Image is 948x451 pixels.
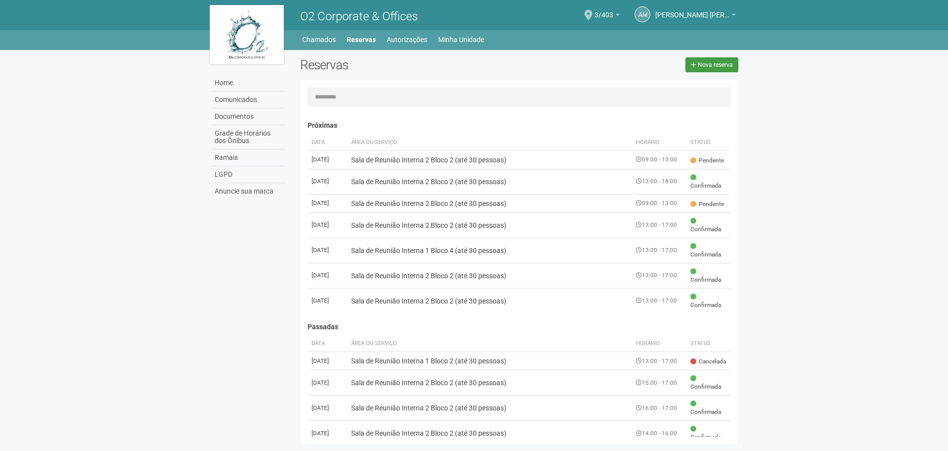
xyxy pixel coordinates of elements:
th: Status [686,135,731,151]
a: Chamados [302,33,336,47]
td: 13:00 - 17:00 [632,263,686,288]
td: 13:00 - 18:00 [632,169,686,194]
a: Grade de Horários dos Ônibus [212,125,285,150]
span: Confirmada [690,242,727,259]
td: 09:00 - 13:00 [632,150,686,169]
td: Sala de Reunião Interna 2 Bloco 2 (até 30 pessoas) [347,169,632,194]
span: O2 Corporate & Offices [300,9,418,23]
span: Confirmada [690,374,727,391]
td: [DATE] [308,421,347,446]
th: Área ou Serviço [347,135,632,151]
a: Comunicados [212,92,285,108]
th: Horário [632,336,686,352]
a: Home [212,75,285,92]
span: Confirmada [690,400,727,416]
td: Sala de Reunião Interna 2 Bloco 2 (até 30 pessoas) [347,212,632,238]
td: Sala de Reunião Interna 2 Bloco 2 (até 30 pessoas) [347,150,632,169]
td: Sala de Reunião Interna 2 Bloco 2 (até 30 pessoas) [347,263,632,288]
td: [DATE] [308,370,347,396]
td: 13:00 - 17:00 [632,288,686,313]
h4: Próximas [308,122,731,129]
td: [DATE] [308,288,347,313]
td: Sala de Reunião Interna 2 Bloco 2 (até 30 pessoas) [347,288,632,313]
td: 13:00 - 17:00 [632,352,686,370]
a: Nova reserva [685,57,738,72]
a: AM [634,6,650,22]
span: Alice Martins Nery [655,1,729,19]
span: Confirmada [690,173,727,190]
a: Autorizações [387,33,427,47]
h4: Passadas [308,323,731,331]
td: 13:00 - 17:00 [632,238,686,263]
a: Minha Unidade [438,33,484,47]
a: Reservas [347,33,376,47]
span: Confirmada [690,293,727,309]
a: Documentos [212,108,285,125]
a: Ramais [212,150,285,166]
td: 09:00 - 13:00 [632,194,686,212]
th: Data [308,135,347,151]
span: 3/403 [594,1,613,19]
td: Sala de Reunião Interna 2 Bloco 2 (até 30 pessoas) [347,370,632,396]
td: Sala de Reunião Interna 2 Bloco 2 (até 30 pessoas) [347,396,632,421]
th: Horário [632,135,686,151]
td: 16:00 - 17:00 [632,396,686,421]
td: Sala de Reunião Interna 2 Bloco 2 (até 30 pessoas) [347,194,632,212]
td: [DATE] [308,150,347,169]
td: [DATE] [308,263,347,288]
a: 3/403 [594,12,620,20]
td: [DATE] [308,352,347,370]
th: Data [308,336,347,352]
td: Sala de Reunião Interna 2 Bloco 2 (até 30 pessoas) [347,421,632,446]
span: Cancelada [690,357,726,366]
td: [DATE] [308,194,347,212]
span: Confirmada [690,267,727,284]
span: Confirmada [690,425,727,442]
td: 13:00 - 17:00 [632,212,686,238]
th: Área ou Serviço [347,336,632,352]
td: [DATE] [308,169,347,194]
a: [PERSON_NAME] [PERSON_NAME] [655,12,736,20]
span: Nova reserva [698,61,733,68]
td: [DATE] [308,396,347,421]
span: Pendente [690,156,724,165]
span: Pendente [690,200,724,208]
a: Anuncie sua marca [212,183,285,200]
td: [DATE] [308,212,347,238]
th: Status [686,336,731,352]
td: [DATE] [308,238,347,263]
a: LGPD [212,166,285,183]
td: 14:00 - 16:00 [632,421,686,446]
span: Confirmada [690,217,727,234]
h2: Reservas [300,57,512,72]
td: Sala de Reunião Interna 1 Bloco 2 (até 30 pessoas) [347,352,632,370]
td: Sala de Reunião Interna 1 Bloco 4 (até 30 pessoas) [347,238,632,263]
td: 15:00 - 17:00 [632,370,686,396]
img: logo.jpg [210,5,284,64]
